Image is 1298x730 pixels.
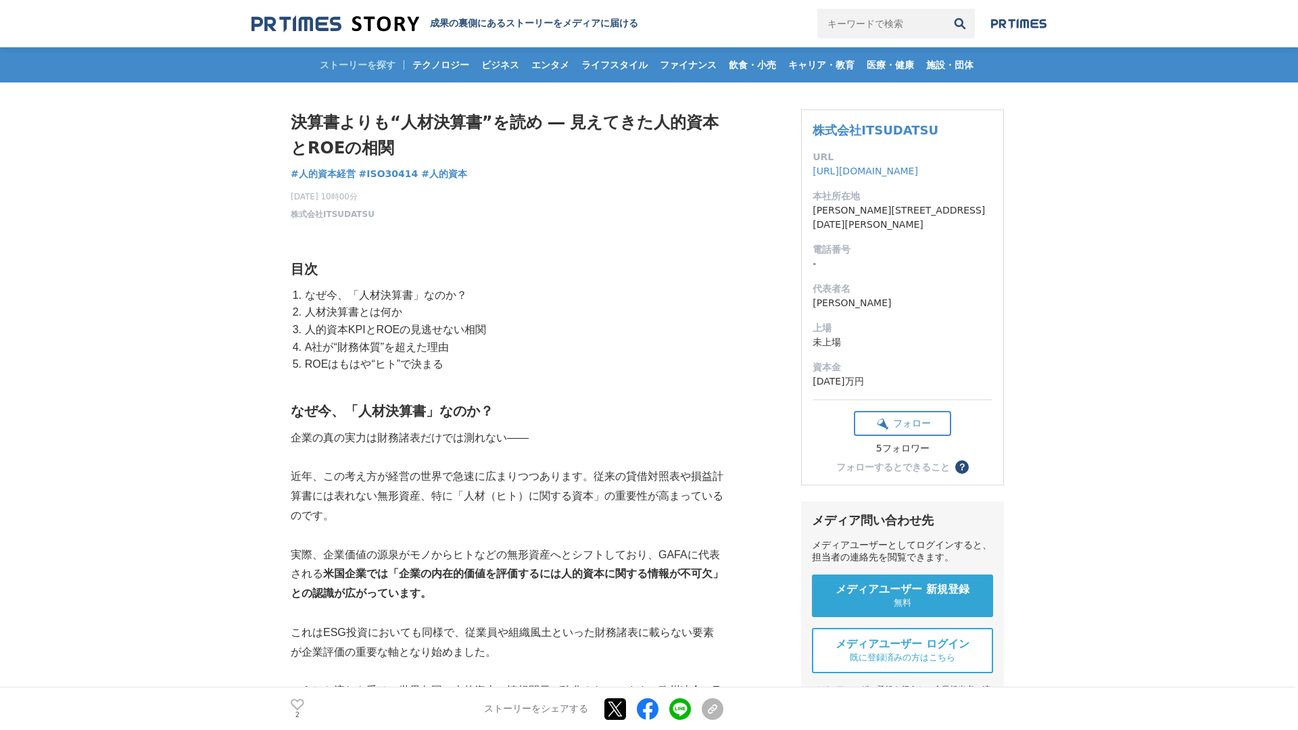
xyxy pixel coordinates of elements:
a: メディアユーザー 新規登録 無料 [812,575,993,617]
a: #ISO30414 [359,167,418,181]
li: なぜ今、「人材決算書」なのか？ [302,287,723,304]
input: キーワードで検索 [817,9,945,39]
dd: [PERSON_NAME][STREET_ADDRESS][DATE][PERSON_NAME] [813,203,992,232]
a: エンタメ [526,47,575,82]
dd: [PERSON_NAME] [813,296,992,310]
span: 無料 [894,597,911,609]
div: メディア問い合わせ先 [812,512,993,529]
p: 実際、企業価値の源泉がモノからヒトなどの無形資産へとシフトしており、GAFAに代表される [291,545,723,604]
dd: 未上場 [813,335,992,349]
span: 施設・団体 [921,59,979,71]
span: [DATE] 10時00分 [291,191,375,203]
span: 医療・健康 [861,59,919,71]
button: 検索 [945,9,975,39]
span: ビジネス [476,59,525,71]
span: エンタメ [526,59,575,71]
p: これはESG投資においても同様で、従業員や組織風土といった財務諸表に載らない要素が企業評価の重要な軸となり始めました。 [291,623,723,662]
span: #人的資本経営 [291,168,356,180]
dt: 上場 [813,321,992,335]
span: キャリア・教育 [783,59,860,71]
a: ビジネス [476,47,525,82]
img: prtimes [991,18,1047,29]
a: テクノロジー [407,47,475,82]
span: メディアユーザー ログイン [836,637,969,652]
span: #人的資本 [421,168,467,180]
dt: 代表者名 [813,282,992,296]
img: 成果の裏側にあるストーリーをメディアに届ける [251,15,419,33]
h1: 決算書よりも“人材決算書”を読め ― 見えてきた人的資本とROEの相関 [291,109,723,162]
a: 株式会社ITSUDATSU [813,123,938,137]
a: ファイナンス [654,47,722,82]
span: ？ [957,462,967,472]
span: 既に登録済みの方はこちら [850,652,955,664]
p: 2 [291,712,304,719]
a: メディアユーザー ログイン 既に登録済みの方はこちら [812,628,993,673]
a: ライフスタイル [576,47,653,82]
span: #ISO30414 [359,168,418,180]
div: メディアユーザーとしてログインすると、担当者の連絡先を閲覧できます。 [812,539,993,564]
button: フォロー [854,411,951,436]
span: メディアユーザー 新規登録 [836,583,969,597]
span: ファイナンス [654,59,722,71]
dd: - [813,257,992,271]
a: 株式会社ITSUDATSU [291,208,375,220]
a: [URL][DOMAIN_NAME] [813,166,918,176]
p: 近年、この考え方が経営の世界で急速に広まりつつあります。従来の貸借対照表や損益計算書には表れない無形資産、特に「人材（ヒト）に関する資本」の重要性が高まっているのです。 [291,467,723,525]
h2: 成果の裏側にあるストーリーをメディアに届ける [430,18,638,30]
p: 企業の真の実力は財務諸表だけでは測れない―― [291,429,723,448]
button: ？ [955,460,969,474]
li: 人的資本KPIとROEの見逃せない相関 [302,321,723,339]
li: A社が“財務体質”を超えた理由 [302,339,723,356]
a: 医療・健康 [861,47,919,82]
a: 施設・団体 [921,47,979,82]
strong: 目次 [291,262,318,276]
p: ストーリーをシェアする [484,703,588,715]
span: 飲食・小売 [723,59,782,71]
a: #人的資本 [421,167,467,181]
dt: 本社所在地 [813,189,992,203]
a: キャリア・教育 [783,47,860,82]
dd: [DATE]万円 [813,374,992,389]
li: ROEはもはや“ヒト”で決まる [302,356,723,373]
dt: URL [813,150,992,164]
span: テクノロジー [407,59,475,71]
a: #人的資本経営 [291,167,356,181]
dt: 電話番号 [813,243,992,257]
li: 人材決算書とは何か [302,303,723,321]
span: ライフスタイル [576,59,653,71]
strong: 米国企業では「企業の内在的価値を評価するには人的資本に関する情報が不可欠」との認識が広がっています。 [291,568,723,599]
dt: 資本金 [813,360,992,374]
div: 5フォロワー [854,443,951,455]
strong: なぜ今、「人材決算書」なのか？ [291,404,494,418]
div: フォローするとできること [836,462,950,472]
a: 成果の裏側にあるストーリーをメディアに届ける 成果の裏側にあるストーリーをメディアに届ける [251,15,638,33]
a: 飲食・小売 [723,47,782,82]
